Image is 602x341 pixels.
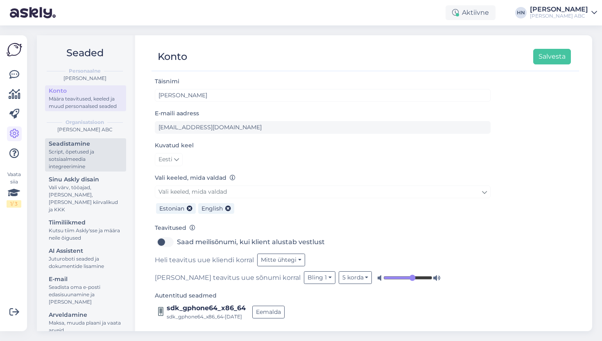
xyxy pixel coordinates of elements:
[155,89,491,102] input: Sisesta nimi
[45,245,126,271] a: AI AssistentJuturoboti seaded ja dokumentide lisamine
[7,171,21,208] div: Vaata siia
[155,121,491,134] input: Sisesta e-maili aadress
[158,188,227,195] span: Vali keeled, mida valdad
[159,205,184,212] span: Estonian
[530,6,597,19] a: [PERSON_NAME][PERSON_NAME] ABC
[45,174,126,215] a: Sinu Askly disainVali värv, tööajad, [PERSON_NAME], [PERSON_NAME] kiirvalikud ja KKK
[49,95,122,110] div: Määra teavitused, keeled ja muud personaalsed seaded
[155,141,194,150] label: Kuvatud keel
[49,227,122,242] div: Kutsu tiim Askly'sse ja määra neile õigused
[49,175,122,184] div: Sinu Askly disain
[530,13,588,19] div: [PERSON_NAME] ABC
[49,319,122,334] div: Maksa, muuda plaani ja vaata arveid
[43,45,126,61] h2: Seaded
[177,236,325,249] label: Saad meilisõnumi, kui klient alustab vestlust
[155,224,195,232] label: Teavitused
[49,311,122,319] div: Arveldamine
[167,313,246,320] div: sdk_gphone64_x86_64 • [DATE]
[304,271,335,284] button: Bling 1
[69,67,101,75] b: Personaalne
[155,109,199,118] label: E-maili aadress
[530,6,588,13] div: [PERSON_NAME]
[45,217,126,243] a: TiimiliikmedKutsu tiim Askly'sse ja määra neile õigused
[49,140,122,148] div: Seadistamine
[339,271,372,284] button: 5 korda
[201,205,223,212] span: English
[155,77,179,86] label: Täisnimi
[257,254,305,266] button: Mitte ühtegi
[45,274,126,307] a: E-mailSeadista oma e-posti edasisuunamine ja [PERSON_NAME]
[155,153,183,166] a: Eesti
[49,218,122,227] div: Tiimiliikmed
[49,247,122,255] div: AI Assistent
[446,5,496,20] div: Aktiivne
[43,75,126,82] div: [PERSON_NAME]
[49,148,122,170] div: Script, õpetused ja sotsiaalmeedia integreerimine
[158,49,187,64] div: Konto
[45,138,126,172] a: SeadistamineScript, õpetused ja sotsiaalmeedia integreerimine
[515,7,527,18] div: HN
[155,271,491,284] div: [PERSON_NAME] teavitus uue sõnumi korral
[49,284,122,306] div: Seadista oma e-posti edasisuunamine ja [PERSON_NAME]
[252,306,285,318] button: Eemalda
[43,126,126,133] div: [PERSON_NAME] ABC
[66,119,104,126] b: Organisatsioon
[45,85,126,111] a: KontoMäära teavitused, keeled ja muud personaalsed seaded
[155,185,491,198] a: Vali keeled, mida valdad
[49,87,122,95] div: Konto
[49,184,122,213] div: Vali värv, tööajad, [PERSON_NAME], [PERSON_NAME] kiirvalikud ja KKK
[155,291,217,300] label: Autentitud seadmed
[533,49,571,64] button: Salvesta
[49,275,122,284] div: E-mail
[45,309,126,335] a: ArveldamineMaksa, muuda plaani ja vaata arveid
[7,42,22,57] img: Askly Logo
[7,200,21,208] div: 1 / 3
[49,255,122,270] div: Juturoboti seaded ja dokumentide lisamine
[155,174,235,182] label: Vali keeled, mida valdad
[158,155,172,164] span: Eesti
[167,303,246,313] div: sdk_gphone64_x86_64
[155,254,491,266] div: Heli teavitus uue kliendi korral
